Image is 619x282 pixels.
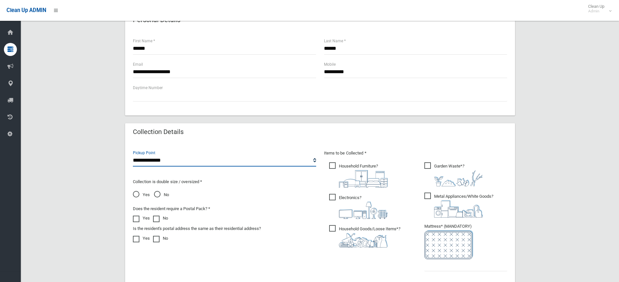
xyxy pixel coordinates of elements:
label: Yes [133,214,150,222]
label: No [153,235,168,242]
i: ? [339,195,388,219]
span: No [154,191,169,199]
p: Items to be Collected * [324,149,507,157]
span: Clean Up [585,4,611,14]
label: No [153,214,168,222]
i: ? [339,164,388,188]
small: Admin [588,9,604,14]
span: Electronics [329,194,388,219]
span: Garden Waste* [424,162,483,186]
span: Mattress* (MANDATORY) [424,224,507,259]
img: 394712a680b73dbc3d2a6a3a7ffe5a07.png [339,202,388,219]
label: Does the resident require a Postal Pack? * [133,205,210,213]
img: e7408bece873d2c1783593a074e5cb2f.png [424,230,473,259]
span: Household Goods/Loose Items* [329,225,400,248]
img: 4fd8a5c772b2c999c83690221e5242e0.png [434,170,483,186]
header: Collection Details [125,126,191,138]
i: ? [434,194,493,218]
p: Collection is double size / oversized * [133,178,316,186]
img: 36c1b0289cb1767239cdd3de9e694f19.png [434,200,483,218]
img: aa9efdbe659d29b613fca23ba79d85cb.png [339,170,388,188]
span: Metal Appliances/White Goods [424,193,493,218]
i: ? [434,164,483,186]
label: Is the resident's postal address the same as their residential address? [133,225,261,233]
i: ? [339,226,400,248]
label: Yes [133,235,150,242]
span: Household Furniture [329,162,388,188]
span: Clean Up ADMIN [6,7,46,13]
img: b13cc3517677393f34c0a387616ef184.png [339,233,388,248]
span: Yes [133,191,150,199]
